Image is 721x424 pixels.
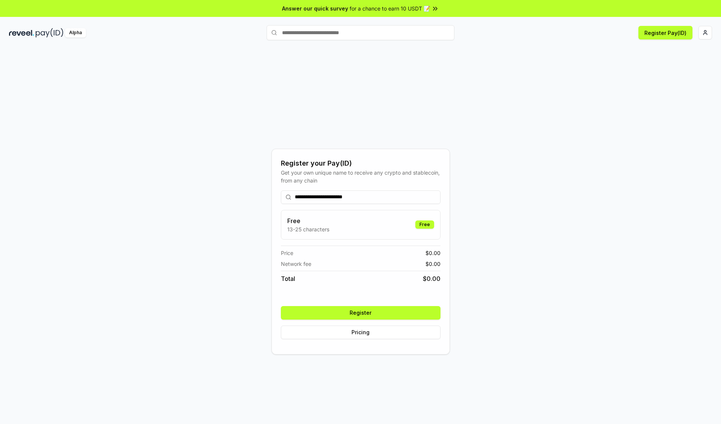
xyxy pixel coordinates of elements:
[638,26,692,39] button: Register Pay(ID)
[287,216,329,225] h3: Free
[9,28,34,38] img: reveel_dark
[281,306,440,320] button: Register
[281,249,293,257] span: Price
[282,5,348,12] span: Answer our quick survey
[415,220,434,229] div: Free
[281,158,440,169] div: Register your Pay(ID)
[281,326,440,339] button: Pricing
[287,225,329,233] p: 13-25 characters
[36,28,63,38] img: pay_id
[425,260,440,268] span: $ 0.00
[350,5,430,12] span: for a chance to earn 10 USDT 📝
[281,274,295,283] span: Total
[425,249,440,257] span: $ 0.00
[281,169,440,184] div: Get your own unique name to receive any crypto and stablecoin, from any chain
[281,260,311,268] span: Network fee
[423,274,440,283] span: $ 0.00
[65,28,86,38] div: Alpha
